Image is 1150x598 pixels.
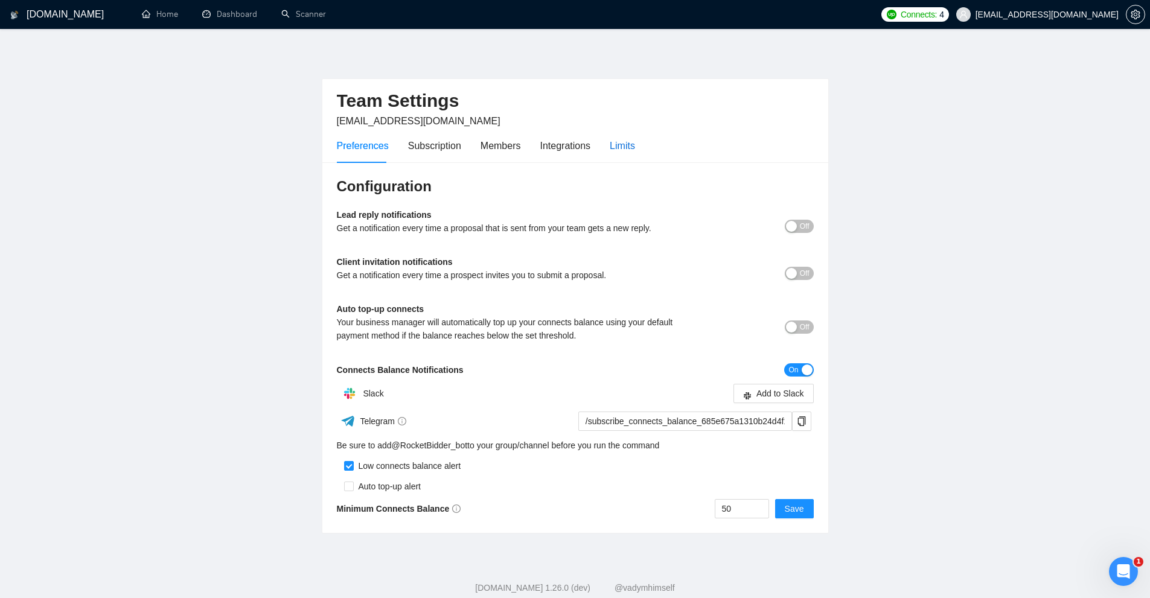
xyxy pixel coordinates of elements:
span: copy [793,416,811,426]
h3: Configuration [337,177,814,196]
iframe: Intercom live chat [1109,557,1138,586]
img: upwork-logo.png [887,10,896,19]
b: Minimum Connects Balance [337,504,461,514]
img: logo [10,5,19,25]
a: [DOMAIN_NAME] 1.26.0 (dev) [475,583,590,593]
h2: Team Settings [337,89,814,113]
button: copy [792,412,811,431]
div: Be sure to add to your group/channel before you run the command [337,439,814,452]
div: Your business manager will automatically top up your connects balance using your default payment ... [337,316,695,342]
div: Subscription [408,138,461,153]
div: Get a notification every time a prospect invites you to submit a proposal. [337,269,695,282]
div: Low connects balance alert [354,459,461,472]
div: Limits [610,138,635,153]
span: Off [800,320,810,334]
b: Client invitation notifications [337,257,453,267]
a: @RocketBidder_bot [392,439,468,452]
button: slackAdd to Slack [733,384,814,403]
div: Auto top-up alert [354,480,421,493]
span: [EMAIL_ADDRESS][DOMAIN_NAME] [337,116,500,126]
span: slack [743,390,752,399]
div: Members [481,138,521,153]
a: setting [1126,10,1145,19]
b: Lead reply notifications [337,210,432,220]
span: Off [800,220,810,233]
span: Telegram [360,416,406,426]
div: Get a notification every time a proposal that is sent from your team gets a new reply. [337,221,695,235]
a: searchScanner [281,9,326,19]
span: 4 [939,8,944,21]
a: homeHome [142,9,178,19]
span: info-circle [398,417,406,425]
span: On [788,363,798,377]
a: @vadymhimself [615,583,675,593]
img: ww3wtPAAAAAElFTkSuQmCC [340,413,356,428]
div: Integrations [540,138,591,153]
span: Slack [363,389,383,398]
b: Auto top-up connects [337,304,424,314]
span: 1 [1134,557,1143,567]
button: setting [1126,5,1145,24]
span: Add to Slack [756,387,804,400]
span: info-circle [452,504,461,513]
span: setting [1126,10,1145,19]
span: Save [785,502,804,515]
a: dashboardDashboard [202,9,257,19]
button: Save [775,499,814,518]
span: user [959,10,968,19]
span: Connects: [901,8,937,21]
img: hpQkSZIkSZIkSZIkSZIkSZIkSZIkSZIkSZIkSZIkSZIkSZIkSZIkSZIkSZIkSZIkSZIkSZIkSZIkSZIkSZIkSZIkSZIkSZIkS... [337,381,362,406]
div: Preferences [337,138,389,153]
span: Off [800,267,810,280]
b: Connects Balance Notifications [337,365,464,375]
